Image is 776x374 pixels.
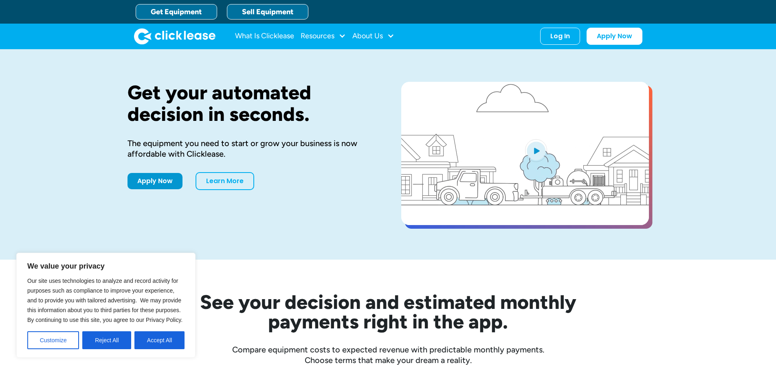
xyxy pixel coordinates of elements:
[82,331,131,349] button: Reject All
[134,331,185,349] button: Accept All
[128,138,375,159] div: The equipment you need to start or grow your business is now affordable with Clicklease.
[134,28,215,44] a: home
[27,331,79,349] button: Customize
[401,82,649,225] a: open lightbox
[134,28,215,44] img: Clicklease logo
[27,278,182,323] span: Our site uses technologies to analyze and record activity for purposes such as compliance to impr...
[227,4,308,20] a: Sell Equipment
[160,292,616,331] h2: See your decision and estimated monthly payments right in the app.
[196,172,254,190] a: Learn More
[16,253,196,358] div: We value your privacy
[128,82,375,125] h1: Get your automated decision in seconds.
[352,28,394,44] div: About Us
[550,32,570,40] div: Log In
[136,4,217,20] a: Get Equipment
[128,344,649,365] div: Compare equipment costs to expected revenue with predictable monthly payments. Choose terms that ...
[301,28,346,44] div: Resources
[235,28,294,44] a: What Is Clicklease
[587,28,642,45] a: Apply Now
[128,173,182,189] a: Apply Now
[27,261,185,271] p: We value your privacy
[525,139,547,162] img: Blue play button logo on a light blue circular background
